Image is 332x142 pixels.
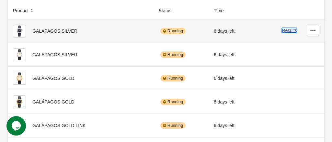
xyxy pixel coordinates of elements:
button: Time [211,5,233,16]
button: Results [282,28,297,33]
button: Product [10,5,38,16]
div: Running [160,122,186,129]
div: 6 days left [214,95,247,108]
iframe: chat widget [6,116,27,136]
div: Running [160,75,186,82]
div: 6 days left [214,72,247,85]
div: GALAPAGOS SILVER [13,25,148,38]
div: Running [160,99,186,105]
div: GALAPAGOS SILVER [13,48,148,61]
div: GALÁPAGOS GOLD [13,95,148,108]
button: Status [156,5,181,16]
div: 6 days left [214,25,247,38]
div: Running [160,28,186,34]
div: Running [160,51,186,58]
div: 6 days left [214,48,247,61]
div: GALÁPAGOS GOLD LINK [13,119,148,132]
div: GALÁPAGOS GOLD [13,72,148,85]
div: 6 days left [214,119,247,132]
